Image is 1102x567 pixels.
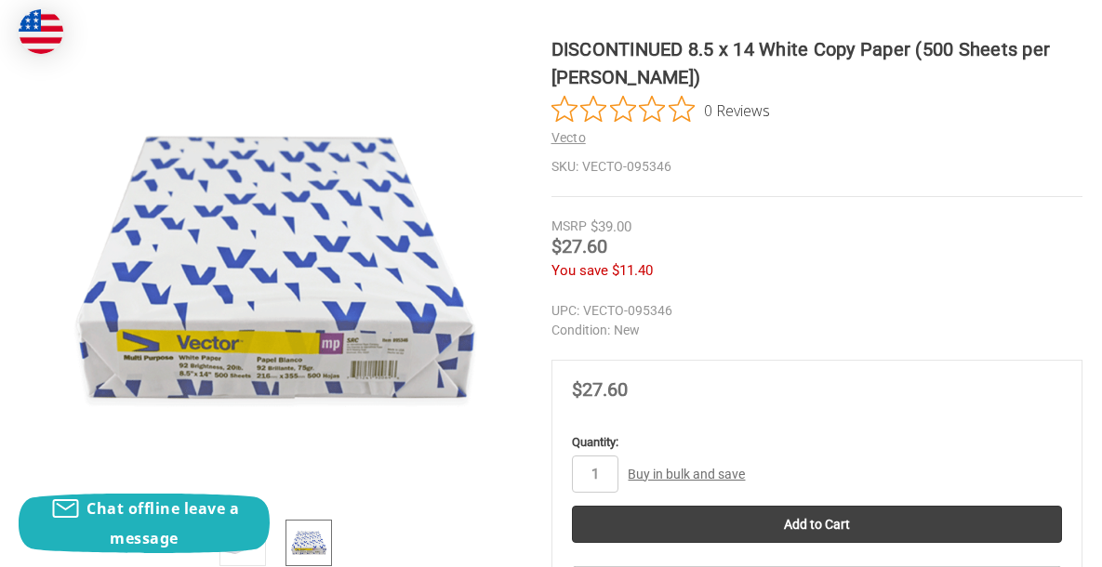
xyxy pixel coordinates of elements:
[551,217,587,236] div: MSRP
[551,235,607,257] span: $27.60
[551,301,579,321] dt: UPC:
[572,378,628,401] span: $27.60
[591,218,631,235] span: $39.00
[86,498,239,548] span: Chat offline leave a message
[551,321,610,340] dt: Condition:
[551,262,608,279] span: You save
[628,467,745,481] a: Buy in bulk and save
[551,35,1083,91] h1: DISCONTINUED 8.5 x 14 White Copy Paper (500 Sheets per [PERSON_NAME])
[612,262,653,279] span: $11.40
[551,157,578,177] dt: SKU:
[19,494,270,553] button: Chat offline leave a message
[551,96,770,124] button: Rated 0 out of 5 stars from 0 reviews. Jump to reviews.
[43,35,508,500] img: 8.5 x 14 White Copy Paper (500 Sheets per Ream)
[551,157,1083,177] dd: VECTO-095346
[572,433,1063,452] label: Quantity:
[288,522,329,563] img: DISCONTINUED 8.5 x 14 White Copy Paper (500 Sheets per Ream)
[704,96,770,124] span: 0 Reviews
[551,301,1083,321] dd: VECTO-095346
[551,130,586,145] a: Vecto
[551,321,1083,340] dd: New
[572,506,1063,543] input: Add to Cart
[19,9,63,54] img: duty and tax information for United States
